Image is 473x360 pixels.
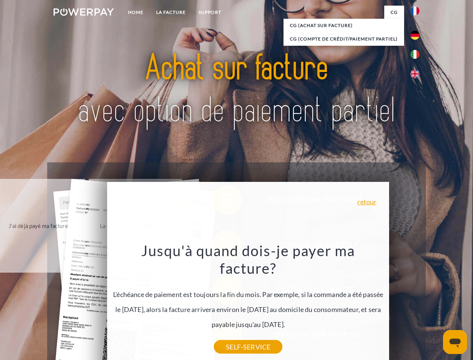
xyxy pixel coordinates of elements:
[93,220,178,231] div: La commande a été renvoyée
[284,19,404,32] a: CG (achat sur facture)
[384,6,404,19] a: CG
[410,31,419,40] img: de
[54,8,114,16] img: logo-powerpay-white.svg
[443,330,467,354] iframe: Bouton de lancement de la fenêtre de messagerie
[72,36,401,144] img: title-powerpay_fr.svg
[122,6,150,19] a: Home
[357,198,376,205] a: retour
[284,32,404,46] a: CG (Compte de crédit/paiement partiel)
[112,241,385,277] h3: Jusqu'à quand dois-je payer ma facture?
[214,340,282,354] a: SELF-SERVICE
[410,6,419,15] img: fr
[112,241,385,347] div: L'échéance de paiement est toujours la fin du mois. Par exemple, si la commande a été passée le [...
[192,6,228,19] a: Support
[410,50,419,59] img: it
[150,6,192,19] a: LA FACTURE
[410,69,419,78] img: en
